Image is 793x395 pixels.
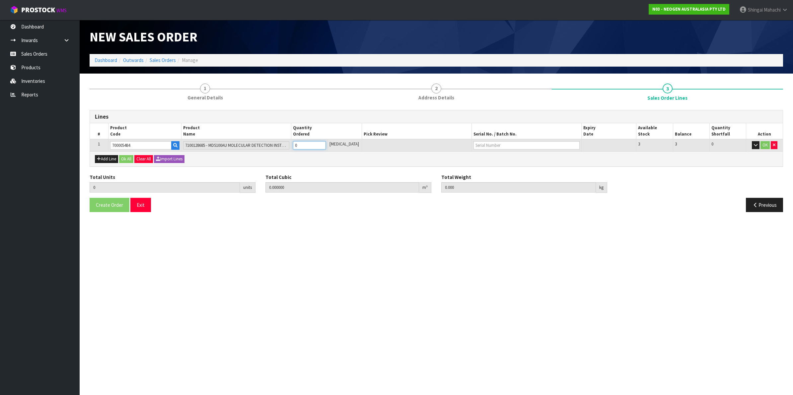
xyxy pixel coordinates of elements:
button: OK [760,141,770,149]
span: ProStock [21,6,55,14]
th: Quantity Ordered [291,123,362,139]
a: Dashboard [95,57,117,63]
button: Ok All [119,155,133,163]
div: m³ [419,182,431,193]
button: Import Lines [154,155,184,163]
button: Add Line [95,155,118,163]
div: units [240,182,255,193]
span: 0 [711,141,713,147]
button: Create Order [90,198,129,212]
span: Mahachi [764,7,781,13]
input: Qty Ordered [293,141,326,149]
button: Exit [130,198,151,212]
span: [MEDICAL_DATA] [329,141,359,147]
div: kg [596,182,607,193]
input: Total Units [90,182,240,193]
small: WMS [56,7,67,14]
input: Serial Number [473,141,580,149]
input: Code [110,141,172,149]
span: Manage [182,57,198,63]
th: Expiry Date [581,123,636,139]
label: Total Cubic [265,174,291,181]
span: New Sales Order [90,28,197,45]
th: Quantity Shortfall [709,123,746,139]
span: General Details [187,94,223,101]
span: Address Details [418,94,454,101]
strong: N03 - NEOGEN AUSTRALASIA PTY LTD [652,6,726,12]
th: Product Code [108,123,181,139]
span: 3 [675,141,677,147]
label: Total Units [90,174,115,181]
span: Create Order [96,202,123,208]
th: Action [746,123,783,139]
th: Pick Review [362,123,472,139]
span: Sales Order Lines [647,94,687,101]
button: Previous [746,198,783,212]
th: # [90,123,108,139]
span: Shingai [748,7,763,13]
h3: Lines [95,114,778,120]
input: Total Cubic [265,182,419,193]
button: Clear All [134,155,153,163]
span: 2 [431,84,441,93]
input: Name [183,141,289,149]
th: Balance [673,123,709,139]
span: 1 [200,84,210,93]
img: cube-alt.png [10,6,18,14]
th: Serial No. / Batch No. [472,123,582,139]
a: Sales Orders [150,57,176,63]
th: Product Name [181,123,291,139]
span: 3 [638,141,640,147]
a: Outwards [123,57,144,63]
label: Total Weight [441,174,471,181]
span: Sales Order Lines [90,105,783,217]
span: 1 [98,141,100,147]
input: Total Weight [441,182,596,193]
span: 3 [663,84,673,93]
th: Available Stock [636,123,673,139]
